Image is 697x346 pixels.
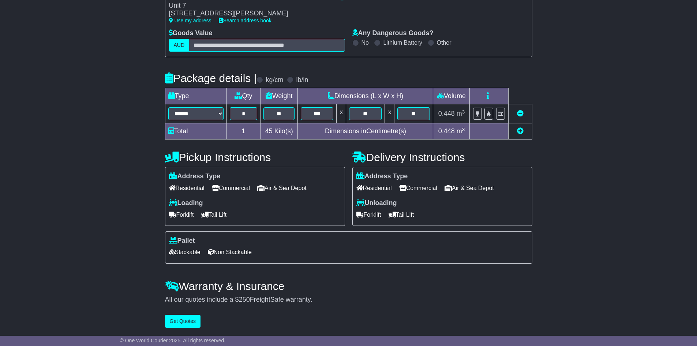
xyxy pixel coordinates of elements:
span: Forklift [169,209,194,220]
td: x [337,104,346,123]
td: Qty [226,88,260,104]
span: © One World Courier 2025. All rights reserved. [120,338,226,343]
a: Search address book [219,18,271,23]
label: Address Type [356,172,408,181]
label: No [361,39,369,46]
label: Unloading [356,199,397,207]
span: Tail Lift [201,209,227,220]
span: Stackable [169,246,201,258]
span: 250 [239,296,250,303]
span: 0.448 [438,127,455,135]
label: Goods Value [169,29,213,37]
label: AUD [169,39,190,52]
a: Add new item [517,127,524,135]
td: Weight [261,88,298,104]
span: m [457,127,465,135]
td: Dimensions in Centimetre(s) [298,123,433,139]
td: Dimensions (L x W x H) [298,88,433,104]
a: Use my address [169,18,211,23]
td: 1 [226,123,260,139]
label: Loading [169,199,203,207]
div: [STREET_ADDRESS][PERSON_NAME] [169,10,331,18]
span: Air & Sea Depot [257,182,307,194]
td: Volume [433,88,470,104]
span: 0.448 [438,110,455,117]
span: 45 [265,127,273,135]
td: Type [165,88,226,104]
span: Tail Lift [389,209,414,220]
h4: Warranty & Insurance [165,280,532,292]
h4: Delivery Instructions [352,151,532,163]
label: Lithium Battery [383,39,422,46]
span: Air & Sea Depot [445,182,494,194]
sup: 3 [462,127,465,132]
h4: Package details | [165,72,257,84]
label: kg/cm [266,76,283,84]
span: Residential [169,182,205,194]
div: All our quotes include a $ FreightSafe warranty. [165,296,532,304]
label: Other [437,39,451,46]
span: Residential [356,182,392,194]
div: Unit 7 [169,2,331,10]
a: Remove this item [517,110,524,117]
span: m [457,110,465,117]
td: x [385,104,394,123]
span: Non Stackable [208,246,252,258]
h4: Pickup Instructions [165,151,345,163]
span: Commercial [212,182,250,194]
label: Address Type [169,172,221,181]
label: lb/in [296,76,308,84]
button: Get Quotes [165,315,201,328]
td: Total [165,123,226,139]
label: Pallet [169,237,195,245]
span: Commercial [399,182,437,194]
sup: 3 [462,109,465,115]
td: Kilo(s) [261,123,298,139]
label: Any Dangerous Goods? [352,29,434,37]
span: Forklift [356,209,381,220]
